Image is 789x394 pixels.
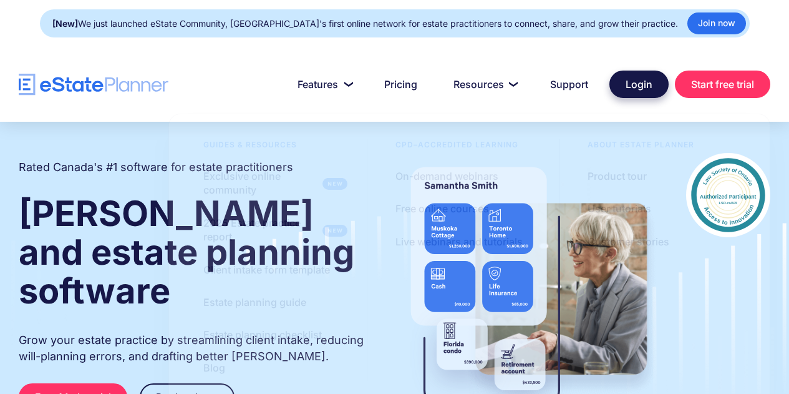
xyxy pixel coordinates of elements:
h2: Rated Canada's #1 software for estate practitioners [19,159,293,175]
a: home [19,74,168,96]
a: Estate planning guide [188,289,322,315]
div: Estate planning checklist [203,328,322,342]
div: Blog [203,361,225,375]
a: 2025 Estate practice report [188,210,354,250]
a: Login [609,71,669,98]
a: User tutorials [572,195,667,222]
div: Free online courses [395,202,489,215]
a: Join now [687,12,746,34]
a: Free online courses [380,195,505,222]
div: Guides & resources [188,139,312,157]
a: On-demand webinars [380,163,514,189]
a: Product tour [572,163,662,189]
a: Customer stories [572,229,685,255]
div: Customer stories [588,235,669,249]
a: Pricing [369,72,432,97]
a: Support [535,72,603,97]
strong: [New] [52,18,78,29]
a: Features [283,72,363,97]
div: CPD–accredited learning [380,139,534,157]
div: Estate planning guide [203,295,306,309]
strong: [PERSON_NAME] and estate planning software [19,192,354,312]
a: Estate planning checklist [188,322,337,348]
div: Live webinars and tutorials [395,235,523,249]
div: 2025 Estate practice report [203,216,317,244]
div: Client intake form template [203,263,330,277]
p: Grow your estate practice by streamlining client intake, reducing will-planning errors, and draft... [19,332,372,365]
div: User tutorials [588,202,651,215]
a: Resources [438,72,529,97]
div: Product tour [588,169,647,183]
a: Exclusive online community [188,163,354,204]
div: About estate planner [572,139,710,157]
a: Live webinars and tutorials [380,229,538,255]
div: On-demand webinars [395,169,498,183]
a: Client intake form template [188,257,346,283]
a: Start free trial [675,71,770,98]
a: Blog [188,355,241,381]
div: We just launched eState Community, [GEOGRAPHIC_DATA]'s first online network for estate practition... [52,15,678,32]
div: Exclusive online community [203,169,317,197]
